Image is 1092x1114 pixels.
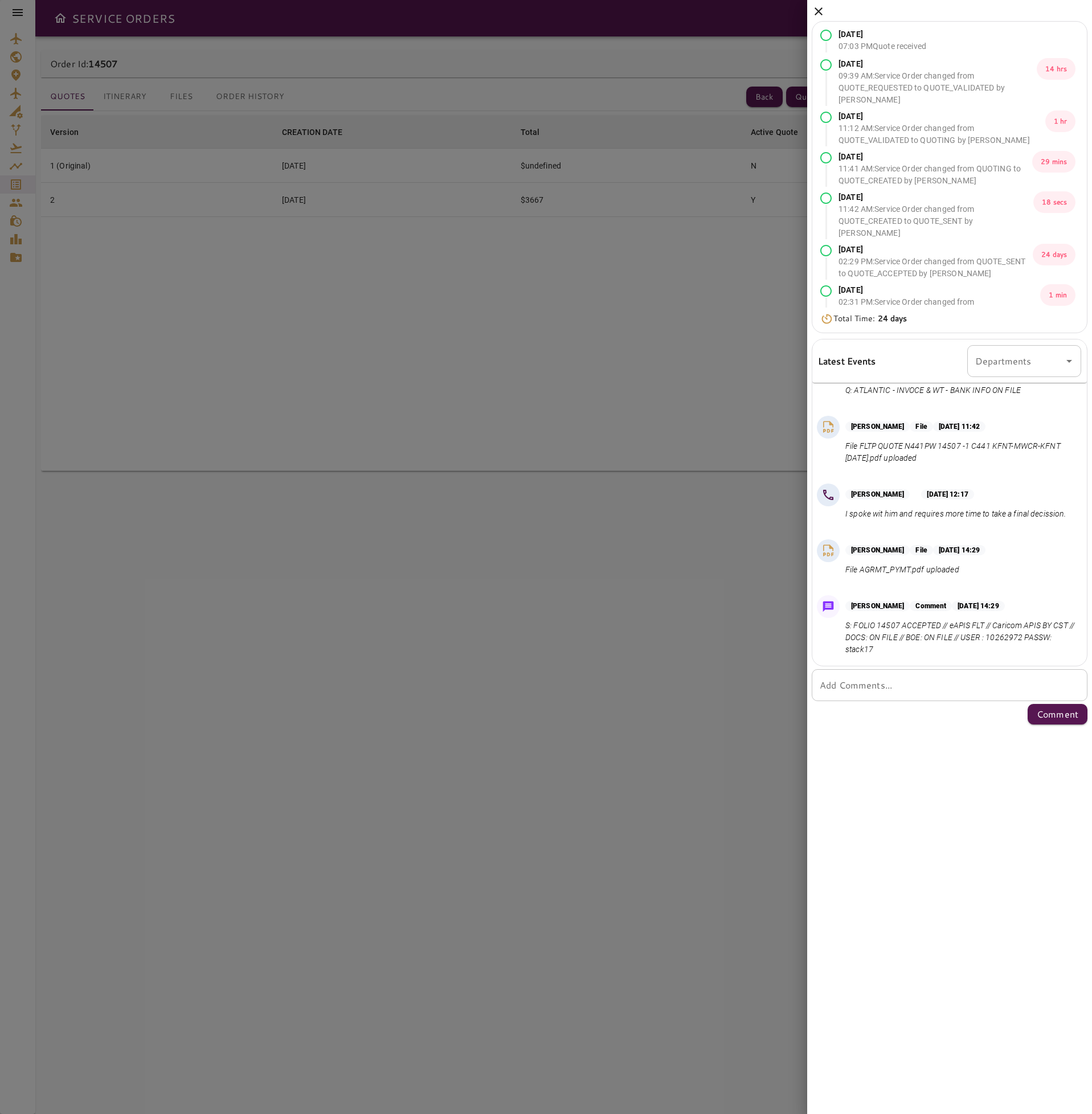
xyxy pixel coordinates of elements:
button: Open [1061,353,1077,369]
p: File [910,421,933,432]
p: [DATE] [839,284,1040,296]
p: 07:03 PM Quote received [839,40,926,52]
p: 02:29 PM : Service Order changed from QUOTE_SENT to QUOTE_ACCEPTED by [PERSON_NAME] [839,256,1033,280]
p: [PERSON_NAME] [845,545,910,555]
p: File AGRMT_PYMT.pdf uploaded [845,564,985,576]
p: [DATE] [839,58,1037,70]
p: 24 days [1033,244,1075,265]
p: 14 hrs [1037,58,1075,80]
img: Timer Icon [820,313,833,325]
img: PDF File [820,542,837,559]
p: 11:42 AM : Service Order changed from QUOTE_CREATED to QUOTE_SENT by [PERSON_NAME] [839,203,1033,239]
p: [DATE] 12:17 [921,489,974,499]
h6: Latest Events [818,354,876,368]
p: Total Time: [833,313,907,325]
img: PDF File [820,419,837,436]
button: Comment [1028,704,1087,724]
p: 11:12 AM : Service Order changed from QUOTE_VALIDATED to QUOTING by [PERSON_NAME] [839,122,1045,146]
p: [DATE] 14:29 [952,601,1004,611]
p: 02:31 PM : Service Order changed from QUOTE_ACCEPTED to AWAITING_ASSIGNMENT by [PERSON_NAME] [839,296,1040,332]
p: Comment [1037,707,1078,721]
p: [PERSON_NAME] [845,489,910,499]
p: 11:41 AM : Service Order changed from QUOTING to QUOTE_CREATED by [PERSON_NAME] [839,163,1032,187]
p: [DATE] 11:42 [933,421,985,432]
p: [DATE] [839,110,1045,122]
p: 29 mins [1032,151,1075,173]
p: [PERSON_NAME] [845,421,910,432]
p: [DATE] [839,244,1033,256]
p: 1 hr [1045,110,1075,132]
p: S: FOLIO 14507 ACCEPTED // eAPIS FLT // Caricom APIS BY CST // DOCS: ON FILE // BOE: ON FILE // U... [845,620,1077,656]
b: 24 days [878,313,907,324]
img: Message Icon [820,599,836,615]
p: Comment [910,601,952,611]
p: 1 min [1040,284,1075,306]
p: [PERSON_NAME] [845,601,910,611]
p: [DATE] [839,28,926,40]
p: 18 secs [1033,191,1075,213]
p: 09:39 AM : Service Order changed from QUOTE_REQUESTED to QUOTE_VALIDATED by [PERSON_NAME] [839,70,1037,106]
p: [DATE] [839,191,1033,203]
p: File FLTP QUOTE N441PW 14507 -1 C441 KFNT-MWCR-KFNT [DATE].pdf uploaded [845,440,1077,464]
p: Q: ATLANTIC - INVOCE & WT - BANK INFO ON FILE [845,384,1021,396]
p: [DATE] [839,151,1032,163]
p: I spoke wit him and requires more time to take a final decission. [845,508,1066,520]
p: [DATE] 14:29 [933,545,985,555]
p: File [910,545,933,555]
